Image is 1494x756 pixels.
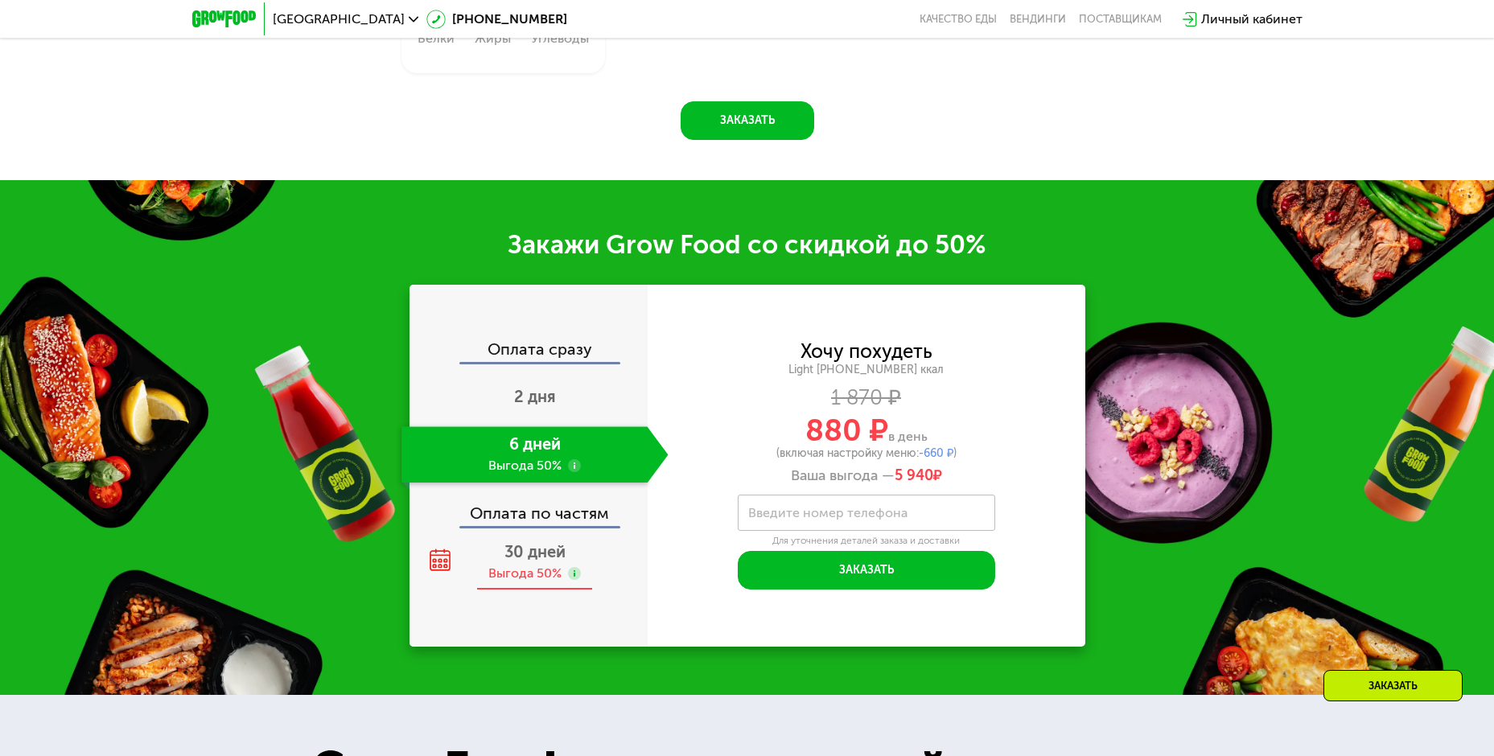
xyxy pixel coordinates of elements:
[895,467,942,485] span: ₽
[411,341,648,362] div: Оплата сразу
[920,13,997,26] a: Качество еды
[531,32,589,45] div: Углеводы
[681,101,814,140] button: Заказать
[475,32,511,45] div: Жиры
[504,542,566,561] span: 30 дней
[738,551,995,590] button: Заказать
[888,429,928,444] span: в день
[488,565,562,582] div: Выгода 50%
[411,489,648,526] div: Оплата по частям
[1079,13,1162,26] div: поставщикам
[514,387,556,406] span: 2 дня
[1201,10,1303,29] div: Личный кабинет
[1010,13,1066,26] a: Вендинги
[426,10,567,29] a: [PHONE_NUMBER]
[1323,670,1463,701] div: Заказать
[748,508,908,517] label: Введите номер телефона
[648,467,1085,485] div: Ваша выгода —
[805,412,888,449] span: 880 ₽
[801,343,932,360] div: Хочу похудеть
[919,446,953,460] span: -660 ₽
[648,363,1085,377] div: Light [PHONE_NUMBER] ккал
[648,448,1085,459] div: (включая настройку меню: )
[273,13,405,26] span: [GEOGRAPHIC_DATA]
[895,466,933,484] span: 5 940
[738,535,995,548] div: Для уточнения деталей заказа и доставки
[648,389,1085,407] div: 1 870 ₽
[418,32,455,45] div: Белки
